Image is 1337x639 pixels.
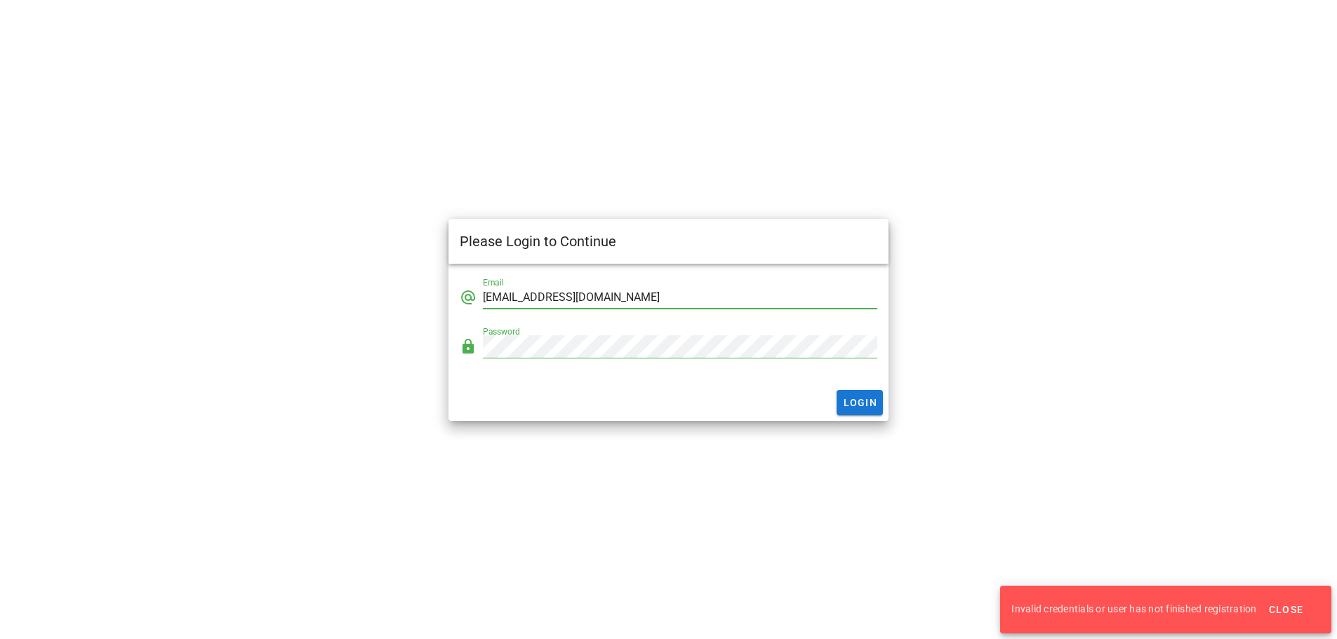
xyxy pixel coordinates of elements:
[1268,604,1304,615] span: Close
[1011,603,1256,614] span: Invalid credentials or user has not finished registration
[460,338,477,355] i: lock
[483,278,504,288] label: Email
[842,397,877,408] span: Login
[483,327,520,337] label: Password
[460,231,616,252] div: Please Login to Continue
[460,289,477,306] i: alternate_email
[837,390,883,415] button: Login
[1257,597,1315,622] button: Close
